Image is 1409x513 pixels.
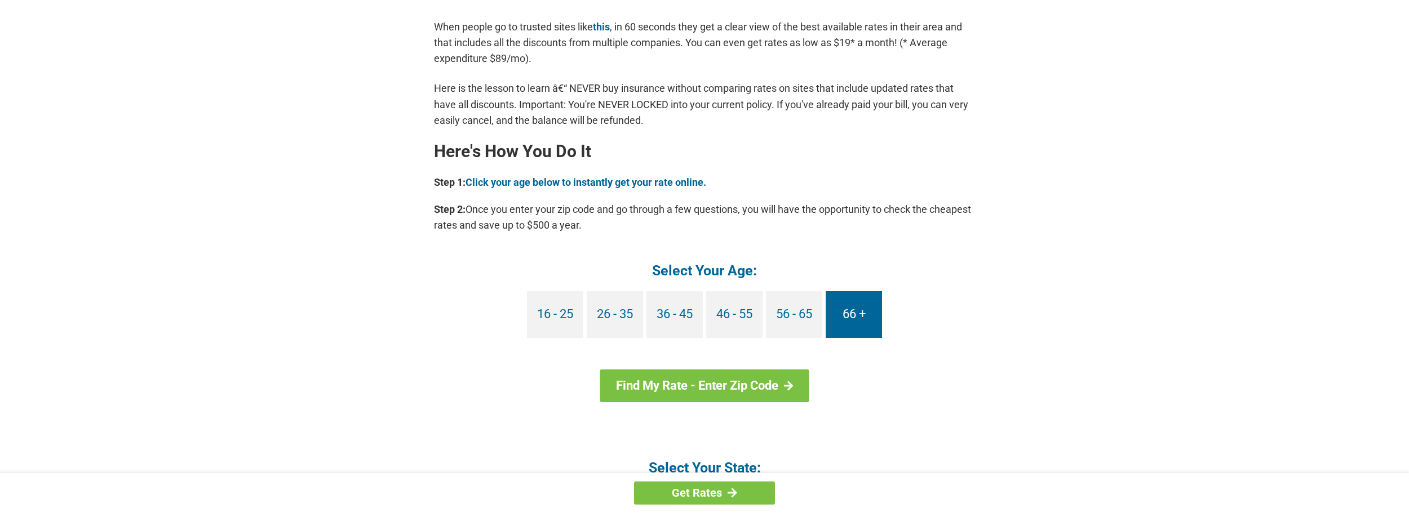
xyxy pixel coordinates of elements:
b: Step 2: [434,203,466,215]
h4: Select Your State: [434,458,975,477]
b: Step 1: [434,176,466,188]
a: Find My Rate - Enter Zip Code [600,369,809,402]
a: Click your age below to instantly get your rate online. [466,176,706,188]
a: 36 - 45 [646,291,703,338]
a: Get Rates [634,481,775,505]
a: 26 - 35 [587,291,643,338]
a: 66 + [826,291,882,338]
a: 46 - 55 [706,291,763,338]
a: this [593,21,610,33]
p: When people go to trusted sites like , in 60 seconds they get a clear view of the best available ... [434,19,975,66]
p: Once you enter your zip code and go through a few questions, you will have the opportunity to che... [434,202,975,233]
h2: Here's How You Do It [434,142,975,160]
p: Here is the lesson to learn â€“ NEVER buy insurance without comparing rates on sites that include... [434,81,975,128]
a: 56 - 65 [766,291,822,338]
h4: Select Your Age: [434,261,975,280]
a: 16 - 25 [527,291,583,338]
